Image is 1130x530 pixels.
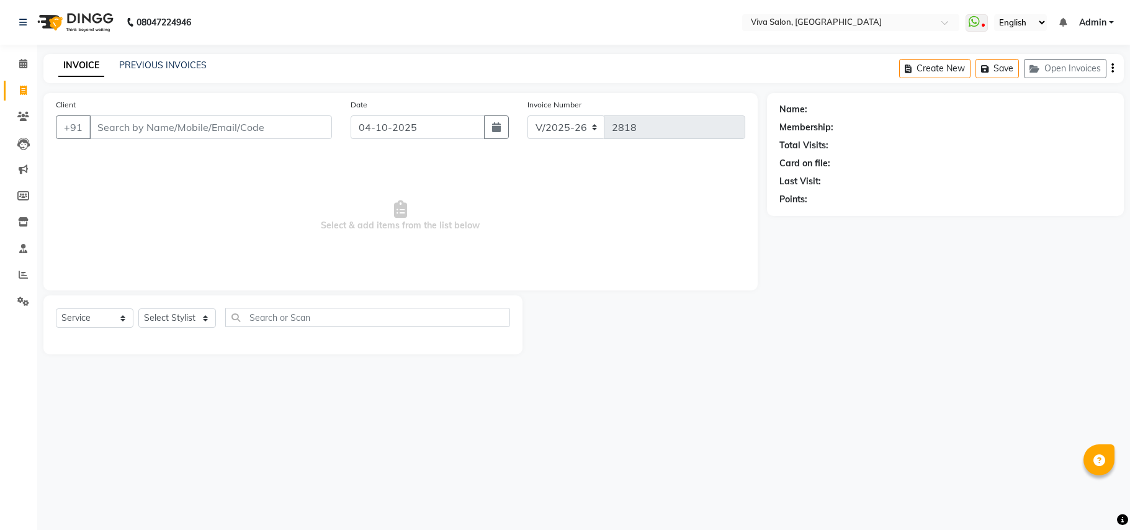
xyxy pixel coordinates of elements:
b: 08047224946 [137,5,191,40]
label: Invoice Number [527,99,581,110]
input: Search or Scan [225,308,510,327]
div: Membership: [779,121,833,134]
div: Points: [779,193,807,206]
div: Card on file: [779,157,830,170]
label: Client [56,99,76,110]
button: +91 [56,115,91,139]
label: Date [351,99,367,110]
span: Select & add items from the list below [56,154,745,278]
iframe: chat widget [1078,480,1118,518]
img: logo [32,5,117,40]
div: Name: [779,103,807,116]
button: Create New [899,59,971,78]
button: Open Invoices [1024,59,1106,78]
div: Last Visit: [779,175,821,188]
a: INVOICE [58,55,104,77]
span: Admin [1079,16,1106,29]
input: Search by Name/Mobile/Email/Code [89,115,332,139]
a: PREVIOUS INVOICES [119,60,207,71]
button: Save [975,59,1019,78]
div: Total Visits: [779,139,828,152]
